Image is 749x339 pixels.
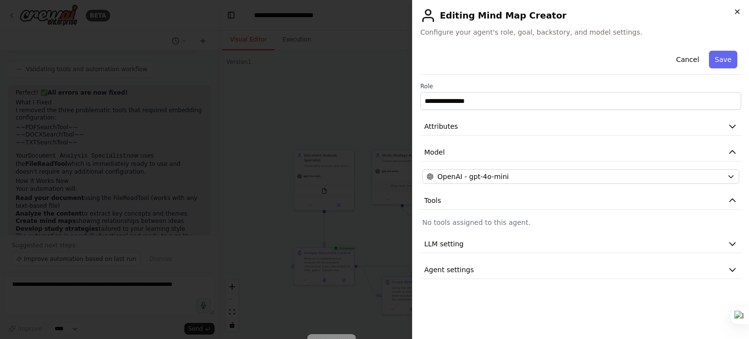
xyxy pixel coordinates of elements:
span: Model [424,147,445,157]
button: OpenAI - gpt-4o-mini [422,169,739,184]
p: No tools assigned to this agent. [422,218,739,227]
span: OpenAI - gpt-4o-mini [437,172,509,181]
button: Save [709,51,737,68]
button: LLM setting [420,235,741,253]
span: LLM setting [424,239,464,249]
span: Agent settings [424,265,474,275]
span: Attributes [424,121,458,131]
button: Attributes [420,118,741,136]
button: Tools [420,192,741,210]
button: Model [420,143,741,161]
button: Cancel [670,51,705,68]
label: Role [420,82,741,90]
h2: Editing Mind Map Creator [420,8,741,23]
span: Tools [424,196,441,205]
span: Configure your agent's role, goal, backstory, and model settings. [420,27,741,37]
button: Agent settings [420,261,741,279]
